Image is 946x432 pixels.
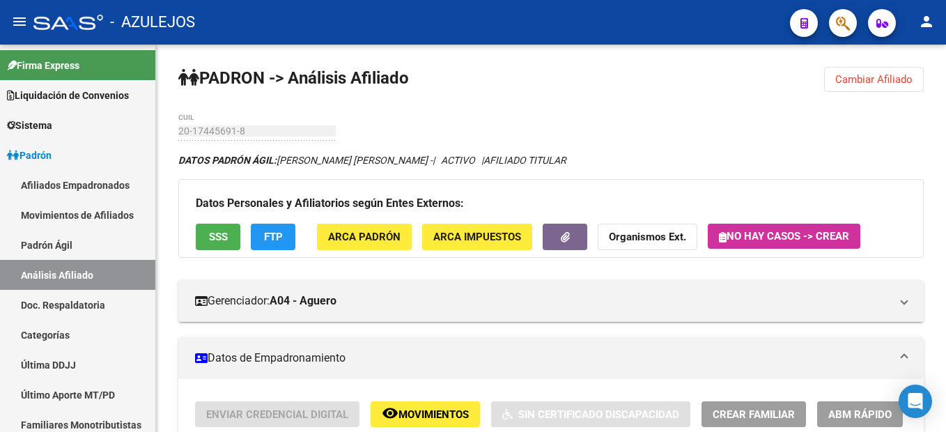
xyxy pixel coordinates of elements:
[708,224,860,249] button: No hay casos -> Crear
[918,13,935,30] mat-icon: person
[398,408,469,421] span: Movimientos
[178,155,566,166] i: | ACTIVO |
[382,405,398,422] mat-icon: remove_red_eye
[518,408,679,421] span: Sin Certificado Discapacidad
[270,293,336,309] strong: A04 - Aguero
[828,408,892,421] span: ABM Rápido
[317,224,412,249] button: ARCA Padrón
[817,401,903,427] button: ABM Rápido
[422,224,532,249] button: ARCA Impuestos
[7,148,52,163] span: Padrón
[178,155,433,166] span: [PERSON_NAME] [PERSON_NAME] -
[195,350,890,366] mat-panel-title: Datos de Empadronamiento
[195,401,359,427] button: Enviar Credencial Digital
[196,194,906,213] h3: Datos Personales y Afiliatorios según Entes Externos:
[701,401,806,427] button: Crear Familiar
[433,231,521,244] span: ARCA Impuestos
[835,73,913,86] span: Cambiar Afiliado
[11,13,28,30] mat-icon: menu
[206,408,348,421] span: Enviar Credencial Digital
[371,401,480,427] button: Movimientos
[824,67,924,92] button: Cambiar Afiliado
[719,230,849,242] span: No hay casos -> Crear
[7,118,52,133] span: Sistema
[209,231,228,244] span: SSS
[178,337,924,379] mat-expansion-panel-header: Datos de Empadronamiento
[178,280,924,322] mat-expansion-panel-header: Gerenciador:A04 - Aguero
[7,58,79,73] span: Firma Express
[899,385,932,418] div: Open Intercom Messenger
[110,7,195,38] span: - AZULEJOS
[609,231,686,244] strong: Organismos Ext.
[178,68,409,88] strong: PADRON -> Análisis Afiliado
[713,408,795,421] span: Crear Familiar
[178,155,277,166] strong: DATOS PADRÓN ÁGIL:
[483,155,566,166] span: AFILIADO TITULAR
[328,231,401,244] span: ARCA Padrón
[491,401,690,427] button: Sin Certificado Discapacidad
[7,88,129,103] span: Liquidación de Convenios
[264,231,283,244] span: FTP
[195,293,890,309] mat-panel-title: Gerenciador:
[598,224,697,249] button: Organismos Ext.
[196,224,240,249] button: SSS
[251,224,295,249] button: FTP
